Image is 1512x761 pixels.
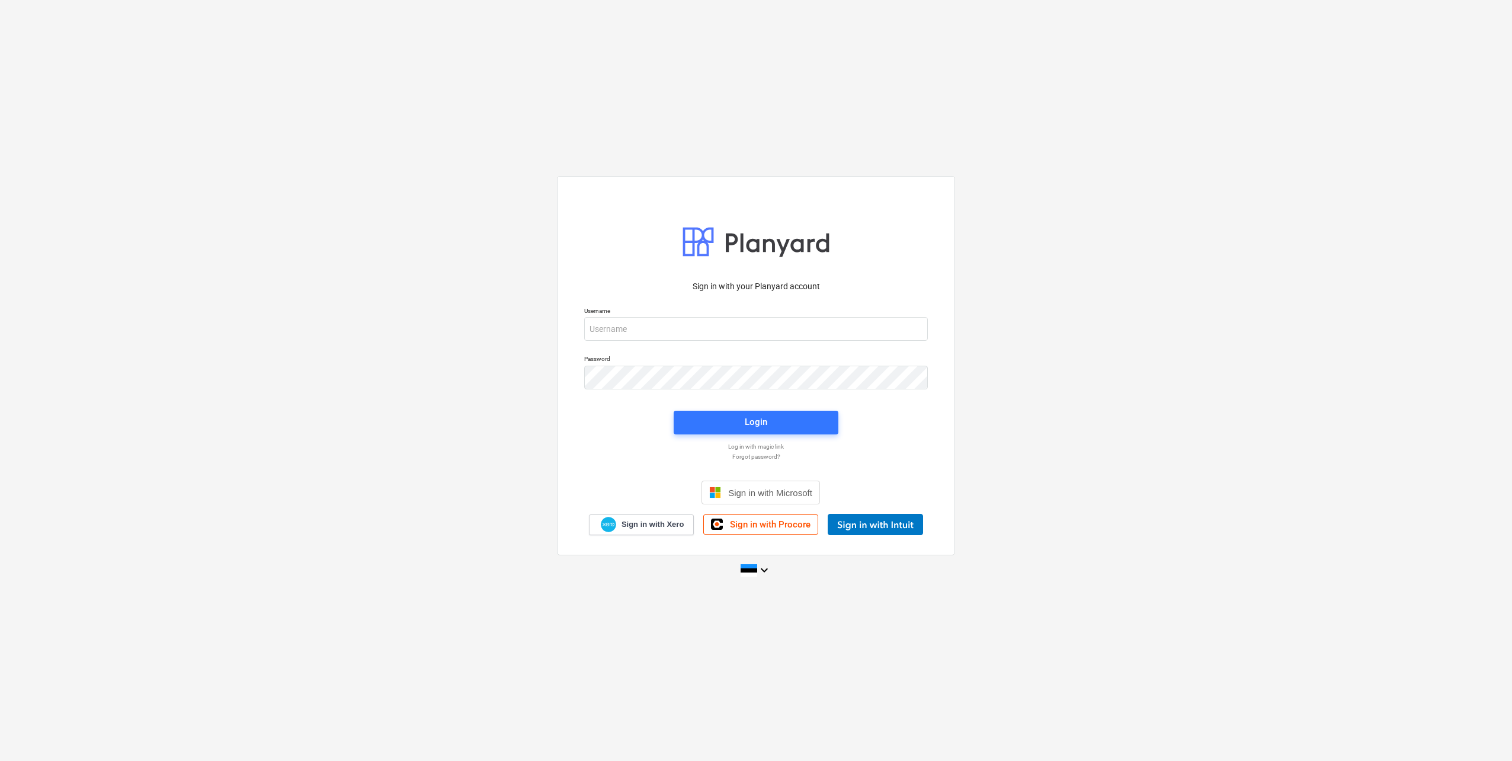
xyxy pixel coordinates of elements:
a: Sign in with Procore [703,514,818,535]
a: Sign in with Xero [589,514,694,535]
a: Forgot password? [578,453,934,461]
p: Sign in with your Planyard account [584,280,928,293]
p: Password [584,355,928,365]
p: Username [584,307,928,317]
i: keyboard_arrow_down [757,563,771,577]
span: Sign in with Microsoft [728,488,812,498]
span: Sign in with Xero [622,519,684,530]
img: Xero logo [601,517,616,533]
a: Log in with magic link [578,443,934,450]
div: Login [745,414,767,430]
img: Microsoft logo [709,487,721,498]
input: Username [584,317,928,341]
span: Sign in with Procore [730,519,811,530]
button: Login [674,411,838,434]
